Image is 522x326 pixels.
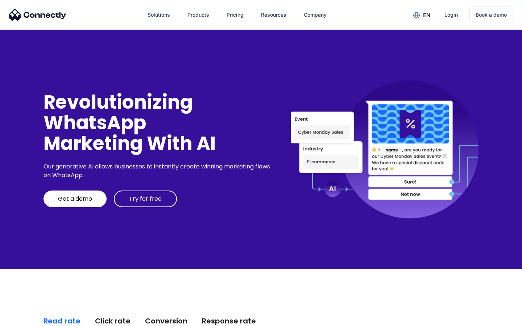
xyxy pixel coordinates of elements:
div: Conversion [145,316,187,326]
div: Login [444,10,458,20]
div: Solutions [148,10,170,20]
a: Login [439,6,464,24]
a: Try for free [114,191,177,207]
div: Resources [261,10,286,20]
a: Get a demo [43,191,107,207]
div: Pricing [227,10,244,20]
div: Read rate [43,316,80,326]
div: Products [187,10,209,20]
div: en [423,10,430,20]
div: Click rate [95,316,130,326]
div: Try for free [129,195,162,202]
div: Company [304,10,327,20]
div: Revolutionizing WhatsApp Marketing With AI [43,92,273,154]
div: Response rate [202,316,256,326]
div: Our generative AI allows businesses to instantly create winning marketing flows on WhatsApp. [43,162,273,180]
a: Book a demo [469,7,513,23]
img: Connectly Logo [9,9,66,21]
a: Pricing [221,6,249,24]
div: Get a demo [58,195,92,202]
